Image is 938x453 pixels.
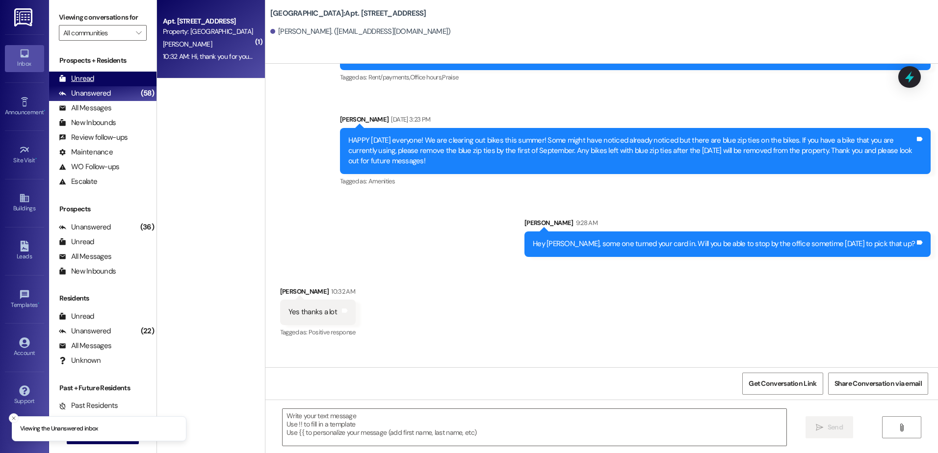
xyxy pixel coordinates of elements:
button: Close toast [9,413,19,423]
div: 9:28 AM [573,218,598,228]
a: Inbox [5,45,44,72]
div: Residents [49,293,156,303]
div: WO Follow-ups [59,162,119,172]
div: Unread [59,237,94,247]
div: 10:32 AM: Hi, thank you for your message. Our team will get back to you soon. Our office hours ar... [163,52,714,61]
span: Amenities [368,177,395,185]
label: Viewing conversations for [59,10,147,25]
a: Leads [5,238,44,264]
div: Unanswered [59,88,111,99]
div: All Messages [59,252,111,262]
i:  [136,29,141,37]
div: [DATE] 3:23 PM [389,114,430,125]
p: Viewing the Unanswered inbox [20,425,98,433]
a: Support [5,382,44,409]
div: Prospects + Residents [49,55,156,66]
div: (36) [138,220,156,235]
div: New Inbounds [59,118,116,128]
a: Templates • [5,286,44,313]
i:  [898,424,905,431]
div: [PERSON_NAME] [524,218,931,231]
span: • [38,300,39,307]
span: Send [828,422,843,432]
a: Buildings [5,190,44,216]
span: Office hours , [410,73,443,81]
div: All Messages [59,341,111,351]
div: Property: [GEOGRAPHIC_DATA] [163,26,254,37]
input: All communities [63,25,131,41]
div: Past Residents [59,401,118,411]
i:  [816,424,823,431]
button: Get Conversation Link [742,373,823,395]
div: Yes thanks a lot [288,307,337,317]
div: Unanswered [59,326,111,336]
div: Prospects [49,204,156,214]
div: [PERSON_NAME]. ([EMAIL_ADDRESS][DOMAIN_NAME]) [270,26,451,37]
div: Tagged as: [340,174,931,188]
span: Positive response [309,328,356,336]
div: Escalate [59,176,97,187]
div: [PERSON_NAME] [340,114,931,128]
div: 10:32 AM [329,286,355,297]
div: (58) [138,86,156,101]
span: Get Conversation Link [749,378,816,389]
span: • [44,107,45,114]
div: HAPPY [DATE] everyone! We are clearing out bikes this summer! Some might have noticed already not... [348,135,915,167]
div: Apt. [STREET_ADDRESS] [163,16,254,26]
div: Review follow-ups [59,132,128,143]
button: Share Conversation via email [828,373,928,395]
div: Unread [59,311,94,322]
a: Account [5,334,44,361]
a: Site Visit • [5,142,44,168]
div: Tagged as: [340,70,931,84]
span: Rent/payments , [368,73,410,81]
span: Praise [442,73,458,81]
span: • [35,155,37,162]
div: All Messages [59,103,111,113]
div: [PERSON_NAME] [280,286,356,300]
div: Unanswered [59,222,111,232]
div: Hey [PERSON_NAME], some one turned your card in. Will you be able to stop by the office sometime ... [533,239,915,249]
span: [PERSON_NAME] [163,40,212,49]
div: (22) [138,324,156,339]
div: Tagged as: [280,325,356,339]
button: Send [806,416,853,438]
span: Share Conversation via email [834,378,922,389]
div: Unread [59,74,94,84]
div: Maintenance [59,147,113,157]
div: New Inbounds [59,266,116,277]
b: [GEOGRAPHIC_DATA]: Apt. [STREET_ADDRESS] [270,8,426,19]
div: Past + Future Residents [49,383,156,393]
img: ResiDesk Logo [14,8,34,26]
div: Unknown [59,355,101,366]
